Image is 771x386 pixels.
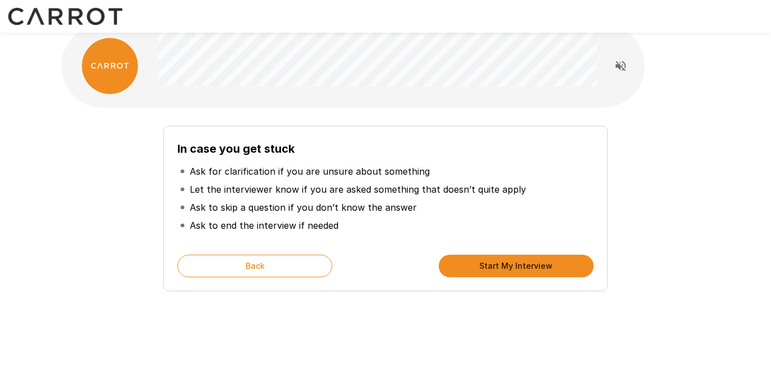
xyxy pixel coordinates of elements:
button: Read questions aloud [609,55,632,77]
p: Ask to end the interview if needed [190,219,338,232]
p: Let the interviewer know if you are asked something that doesn’t quite apply [190,183,526,196]
p: Ask for clarification if you are unsure about something [190,165,430,178]
b: In case you get stuck [177,142,295,156]
img: carrot_logo.png [82,38,138,94]
p: Ask to skip a question if you don’t know the answer [190,201,417,214]
button: Back [177,255,332,277]
button: Start My Interview [439,255,594,277]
